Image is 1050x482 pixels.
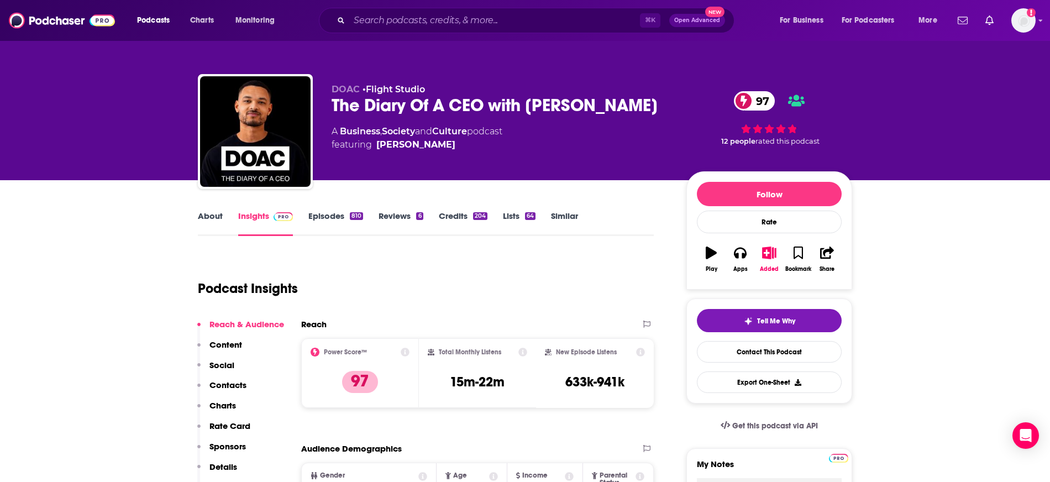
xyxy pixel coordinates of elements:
[209,400,236,411] p: Charts
[522,472,548,479] span: Income
[197,421,250,441] button: Rate Card
[274,212,293,221] img: Podchaser Pro
[813,239,842,279] button: Share
[332,125,502,151] div: A podcast
[324,348,367,356] h2: Power Score™
[981,11,998,30] a: Show notifications dropdown
[834,12,911,29] button: open menu
[342,371,378,393] p: 97
[190,13,214,28] span: Charts
[785,266,811,273] div: Bookmark
[697,211,842,233] div: Rate
[209,421,250,431] p: Rate Card
[349,12,640,29] input: Search podcasts, credits, & more...
[697,341,842,363] a: Contact This Podcast
[686,84,852,153] div: 97 12 peoplerated this podcast
[697,371,842,393] button: Export One-Sheet
[755,239,784,279] button: Added
[953,11,972,30] a: Show notifications dropdown
[209,360,234,370] p: Social
[829,454,848,463] img: Podchaser Pro
[363,84,425,95] span: •
[432,126,467,137] a: Culture
[197,462,237,482] button: Details
[350,212,363,220] div: 810
[911,12,951,29] button: open menu
[503,211,535,236] a: Lists64
[450,374,505,390] h3: 15m-22m
[525,212,535,220] div: 64
[453,472,467,479] span: Age
[674,18,720,23] span: Open Advanced
[697,182,842,206] button: Follow
[733,266,748,273] div: Apps
[721,137,755,145] span: 12 people
[235,13,275,28] span: Monitoring
[129,12,184,29] button: open menu
[842,13,895,28] span: For Podcasters
[228,12,289,29] button: open menu
[473,212,487,220] div: 204
[706,266,717,273] div: Play
[732,421,818,431] span: Get this podcast via API
[197,380,246,400] button: Contacts
[197,441,246,462] button: Sponsors
[918,13,937,28] span: More
[415,126,432,137] span: and
[439,211,487,236] a: Credits204
[9,10,115,31] img: Podchaser - Follow, Share and Rate Podcasts
[301,319,327,329] h2: Reach
[780,13,823,28] span: For Business
[198,211,223,236] a: About
[137,13,170,28] span: Podcasts
[784,239,812,279] button: Bookmark
[669,14,725,27] button: Open AdvancedNew
[551,211,578,236] a: Similar
[382,126,415,137] a: Society
[198,280,298,297] h1: Podcast Insights
[1027,8,1036,17] svg: Add a profile image
[697,239,726,279] button: Play
[439,348,501,356] h2: Total Monthly Listens
[320,472,345,479] span: Gender
[1011,8,1036,33] button: Show profile menu
[332,84,360,95] span: DOAC
[329,8,745,33] div: Search podcasts, credits, & more...
[726,239,754,279] button: Apps
[332,138,502,151] span: featuring
[366,84,425,95] a: Flight Studio
[734,91,775,111] a: 97
[745,91,775,111] span: 97
[760,266,779,273] div: Added
[556,348,617,356] h2: New Episode Listens
[340,126,380,137] a: Business
[744,317,753,326] img: tell me why sparkle
[376,138,455,151] a: Steven Bartlett
[379,211,423,236] a: Reviews6
[712,412,827,439] a: Get this podcast via API
[565,374,624,390] h3: 633k-941k
[209,339,242,350] p: Content
[197,400,236,421] button: Charts
[238,211,293,236] a: InsightsPodchaser Pro
[380,126,382,137] span: ,
[197,319,284,339] button: Reach & Audience
[1011,8,1036,33] img: User Profile
[308,211,363,236] a: Episodes810
[757,317,795,326] span: Tell Me Why
[209,441,246,452] p: Sponsors
[200,76,311,187] img: The Diary Of A CEO with Steven Bartlett
[1012,422,1039,449] div: Open Intercom Messenger
[183,12,221,29] a: Charts
[697,309,842,332] button: tell me why sparkleTell Me Why
[209,380,246,390] p: Contacts
[301,443,402,454] h2: Audience Demographics
[209,319,284,329] p: Reach & Audience
[197,339,242,360] button: Content
[640,13,660,28] span: ⌘ K
[1011,8,1036,33] span: Logged in as megcassidy
[209,462,237,472] p: Details
[772,12,837,29] button: open menu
